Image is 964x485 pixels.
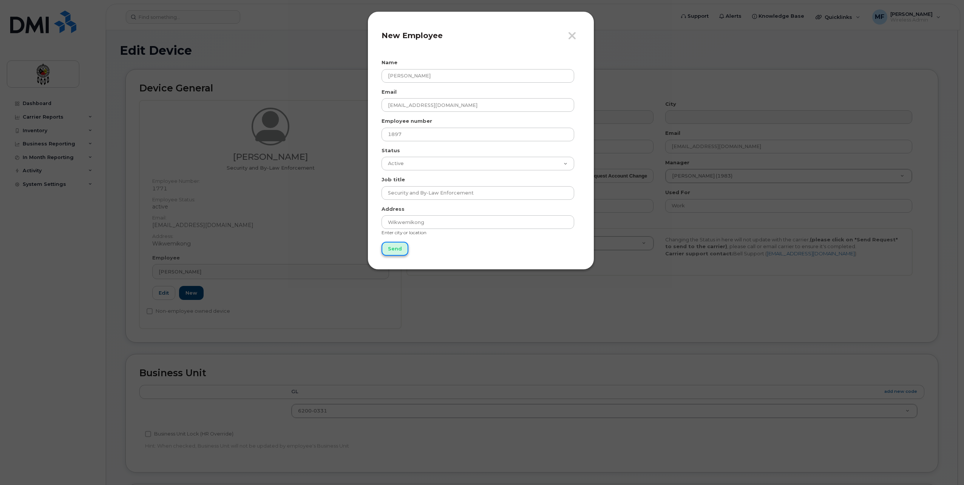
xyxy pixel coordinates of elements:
small: Enter city or location [382,230,426,235]
h4: New Employee [382,31,580,40]
label: Employee number [382,117,432,125]
input: Send [382,242,408,256]
label: Status [382,147,400,154]
label: Job title [382,176,405,183]
label: Email [382,88,397,96]
label: Name [382,59,397,66]
label: Address [382,205,405,213]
